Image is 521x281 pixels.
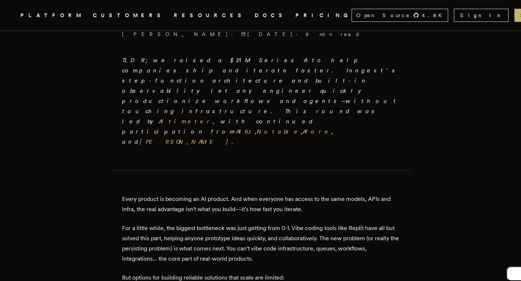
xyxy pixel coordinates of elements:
span: 4.8 K [422,12,446,19]
a: Afore [303,128,332,135]
a: [PERSON_NAME] [122,31,228,38]
a: CUSTOMERS [93,11,165,20]
span: 6 min read [306,31,360,38]
a: [PERSON_NAME] [140,138,232,145]
a: DOCS [255,11,287,20]
a: A16z [236,128,255,135]
a: Sign In [454,9,509,22]
em: TLDR; we raised a $21M Series A to help companies ship and iterate faster. Inngest's step-functio... [122,57,399,145]
button: RESOURCES [174,11,246,20]
p: For a little while, the biggest bottleneck was just getting from 0-1. Vibe coding tools like Repl... [122,223,399,264]
span: Open Source [356,12,410,19]
p: · · [122,31,399,38]
a: Notable [257,128,301,135]
span: [DATE] [241,31,293,38]
button: PLATFORM [20,11,84,20]
a: Altimeter [159,118,213,125]
p: Every product is becoming an AI product. And when everyone has access to the same models, APIs an... [122,194,399,214]
a: PRICING [295,11,352,20]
